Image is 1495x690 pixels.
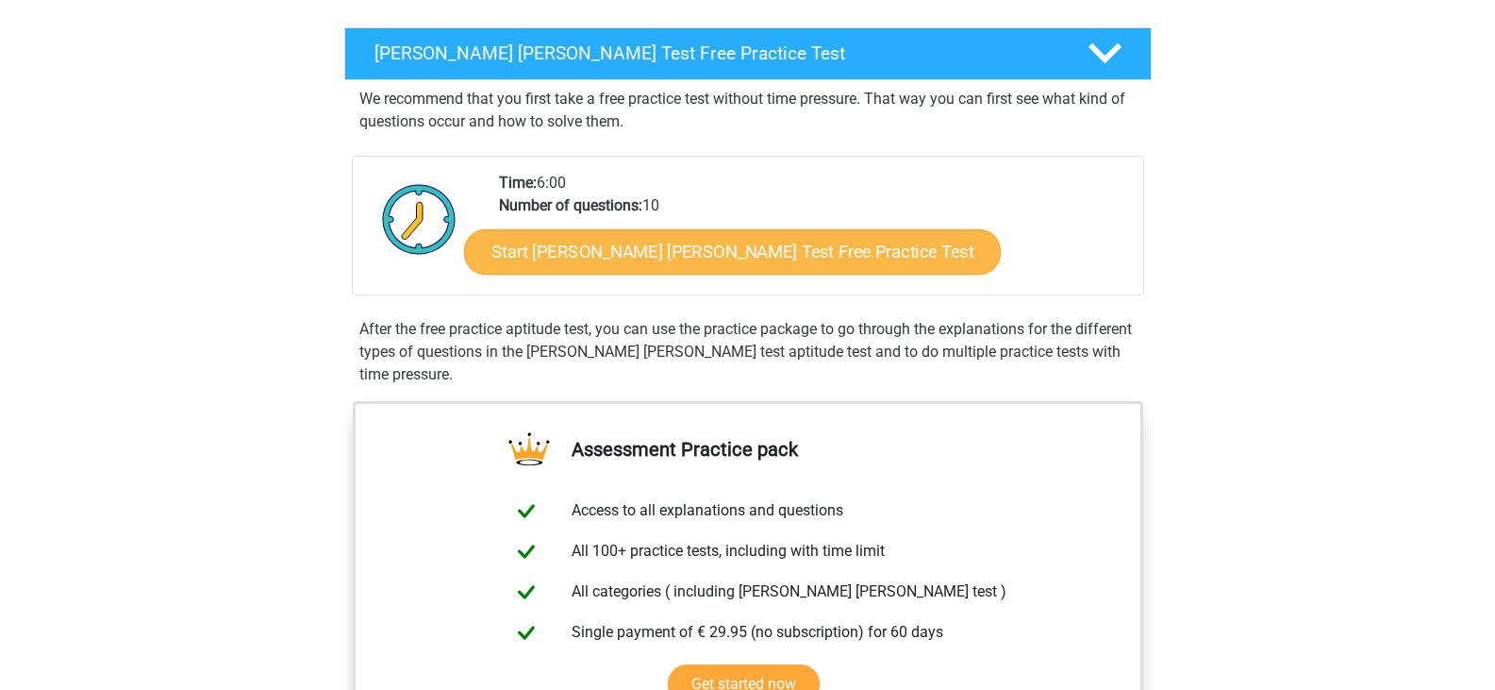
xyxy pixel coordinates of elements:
b: Number of questions: [499,196,642,214]
a: Start [PERSON_NAME] [PERSON_NAME] Test Free Practice Test [464,229,1001,275]
div: After the free practice aptitude test, you can use the practice package to go through the explana... [352,318,1144,386]
h4: [PERSON_NAME] [PERSON_NAME] Test Free Practice Test [374,42,1057,64]
b: Time: [499,174,537,192]
img: Clock [372,172,467,266]
div: 6:00 10 [485,172,1142,295]
a: [PERSON_NAME] [PERSON_NAME] Test Free Practice Test [337,27,1159,80]
p: We recommend that you first take a free practice test without time pressure. That way you can fir... [359,88,1137,133]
